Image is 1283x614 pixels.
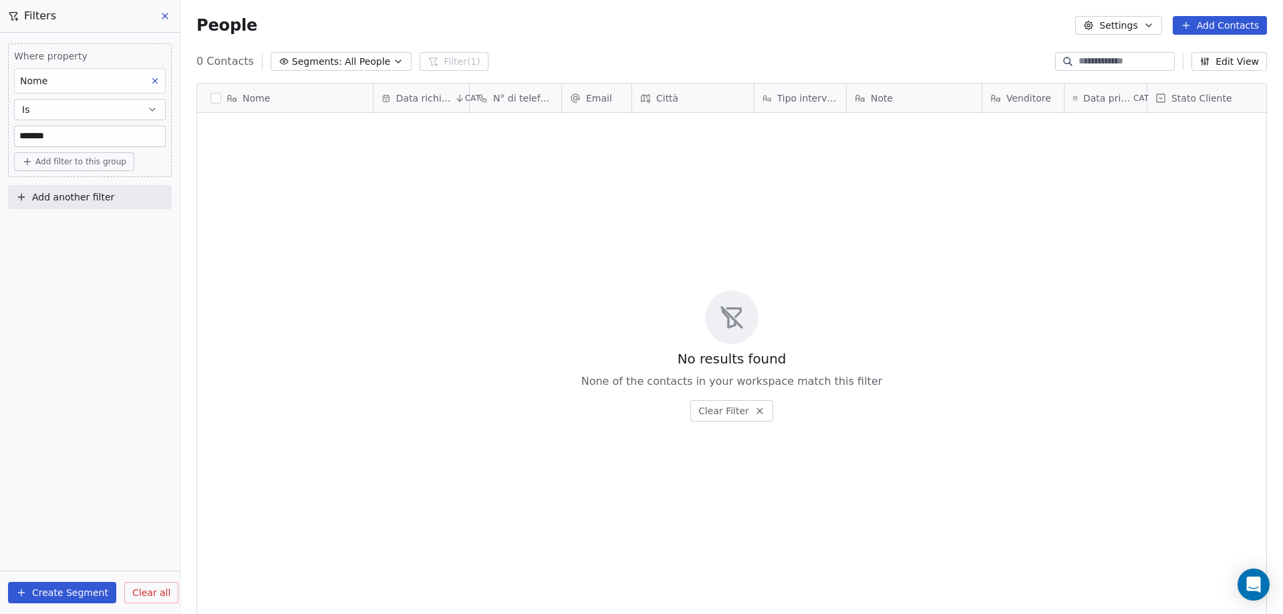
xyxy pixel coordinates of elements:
span: Stato Cliente [1171,92,1232,105]
span: N° di telefono [493,92,553,105]
button: Settings [1075,16,1161,35]
button: Filter(1) [420,52,488,71]
div: N° di telefono [470,84,561,112]
button: Clear Filter [690,400,773,422]
span: People [196,15,257,35]
span: Email [586,92,612,105]
span: Segments: [292,55,342,69]
span: Data primo contatto [1083,92,1131,105]
div: Email [562,84,631,112]
div: Data richiestaCAT [374,84,469,112]
div: grid [197,113,374,592]
button: Edit View [1191,52,1267,71]
div: Stato Cliente [1147,84,1270,112]
span: Venditore [1006,92,1051,105]
span: Note [871,92,893,105]
span: CAT [465,93,480,104]
span: CAT [1133,93,1149,104]
span: Tipo intervento [777,92,838,105]
span: None of the contacts in your workspace match this filter [581,373,883,390]
div: Data primo contattoCAT [1064,84,1147,112]
div: Nome [197,84,373,112]
div: Città [632,84,754,112]
div: Note [847,84,982,112]
span: Data richiesta [396,92,452,105]
div: Venditore [982,84,1064,112]
div: Tipo intervento [754,84,846,112]
button: Add Contacts [1173,16,1267,35]
span: Città [656,92,678,105]
div: Open Intercom Messenger [1238,569,1270,601]
span: No results found [678,349,787,368]
span: Nome [243,92,270,105]
span: 0 Contacts [196,53,254,69]
span: All People [345,55,390,69]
